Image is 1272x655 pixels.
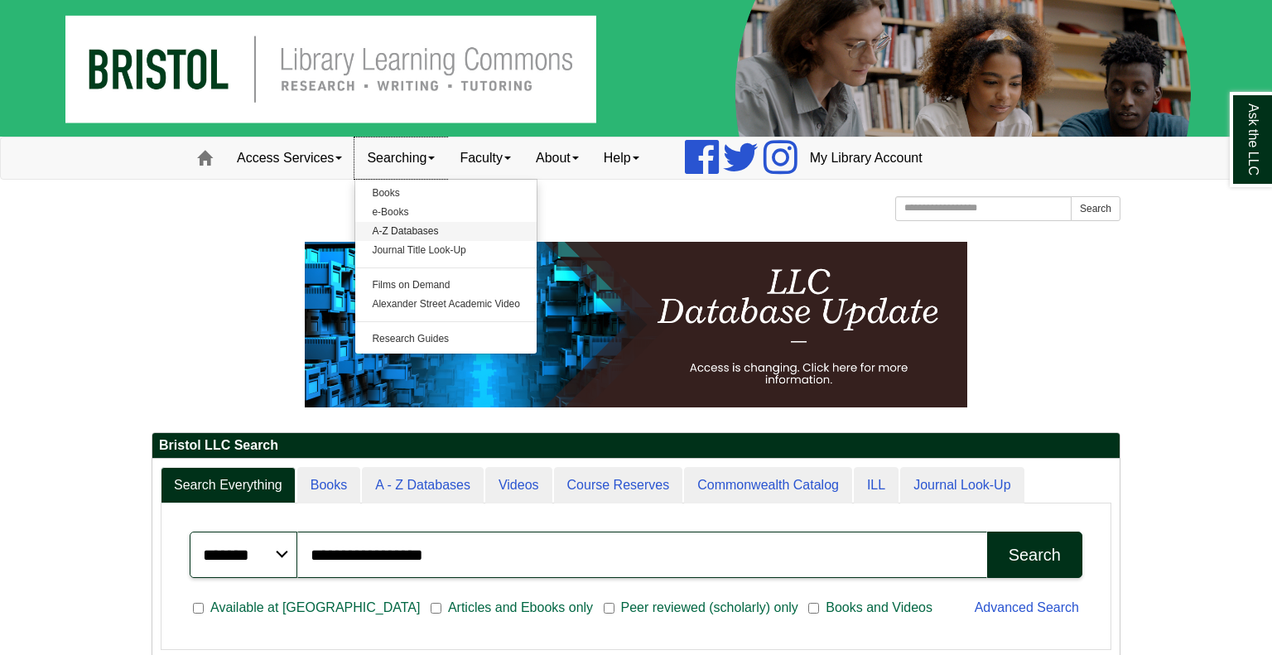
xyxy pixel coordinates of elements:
button: Search [1071,196,1120,221]
a: Faculty [447,137,523,179]
a: About [523,137,591,179]
a: Journal Look-Up [900,467,1024,504]
a: Commonwealth Catalog [684,467,852,504]
button: Search [987,532,1082,578]
a: Advanced Search [975,600,1079,614]
input: Peer reviewed (scholarly) only [604,601,614,616]
a: Access Services [224,137,354,179]
span: Available at [GEOGRAPHIC_DATA] [204,598,426,618]
span: Articles and Ebooks only [441,598,600,618]
a: A - Z Databases [362,467,484,504]
input: Books and Videos [808,601,819,616]
a: Searching [354,137,447,179]
div: Search [1009,546,1061,565]
a: Books [355,184,537,203]
a: ILL [854,467,899,504]
a: Journal Title Look-Up [355,241,537,260]
a: My Library Account [797,137,935,179]
a: Search Everything [161,467,296,504]
input: Articles and Ebooks only [431,601,441,616]
a: Alexander Street Academic Video [355,295,537,314]
a: A-Z Databases [355,222,537,241]
a: Research Guides [355,330,537,349]
a: Videos [485,467,552,504]
a: Books [297,467,360,504]
a: Films on Demand [355,276,537,295]
a: Course Reserves [554,467,683,504]
h2: Bristol LLC Search [152,433,1120,459]
img: HTML tutorial [305,242,967,407]
input: Available at [GEOGRAPHIC_DATA] [193,601,204,616]
a: Help [591,137,652,179]
a: e-Books [355,203,537,222]
span: Peer reviewed (scholarly) only [614,598,805,618]
span: Books and Videos [819,598,939,618]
